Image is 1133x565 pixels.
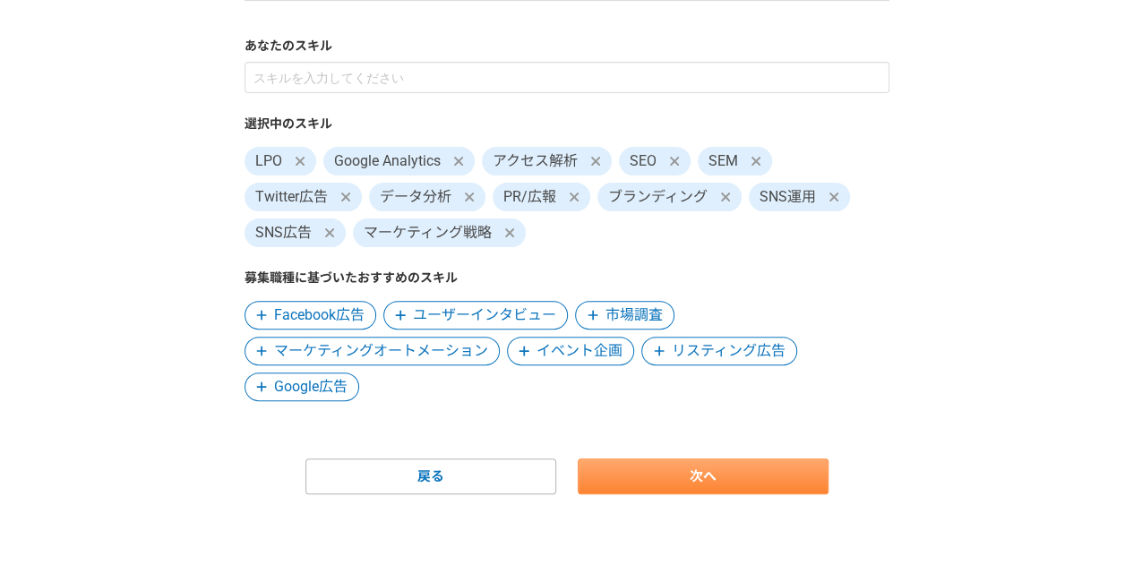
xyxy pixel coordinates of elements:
label: あなたのスキル [245,37,889,56]
span: PR/広報 [493,183,590,211]
span: LPO [245,147,316,175]
span: イベント企画 [536,340,622,362]
label: 選択中のスキル [245,115,889,133]
span: リスティング広告 [672,340,785,362]
span: マーケティング戦略 [353,218,526,247]
span: ブランディング [597,183,742,211]
label: 募集職種に基づいたおすすめのスキル [245,269,889,287]
span: データ分析 [369,183,485,211]
span: アクセス解析 [482,147,612,175]
span: SNS広告 [245,218,346,247]
span: Twitter広告 [245,183,362,211]
span: SEM [698,147,772,175]
span: SNS運用 [749,183,850,211]
a: 戻る [305,458,556,494]
span: ユーザーインタビュー [413,304,556,326]
span: SEO [619,147,691,175]
a: 次へ [578,458,828,494]
span: Google広告 [274,376,348,398]
input: スキルを入力してください [245,62,889,93]
span: マーケティングオートメーション [274,340,488,362]
span: 市場調査 [605,304,663,326]
span: Facebook広告 [274,304,365,326]
span: Google Analytics [323,147,475,175]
